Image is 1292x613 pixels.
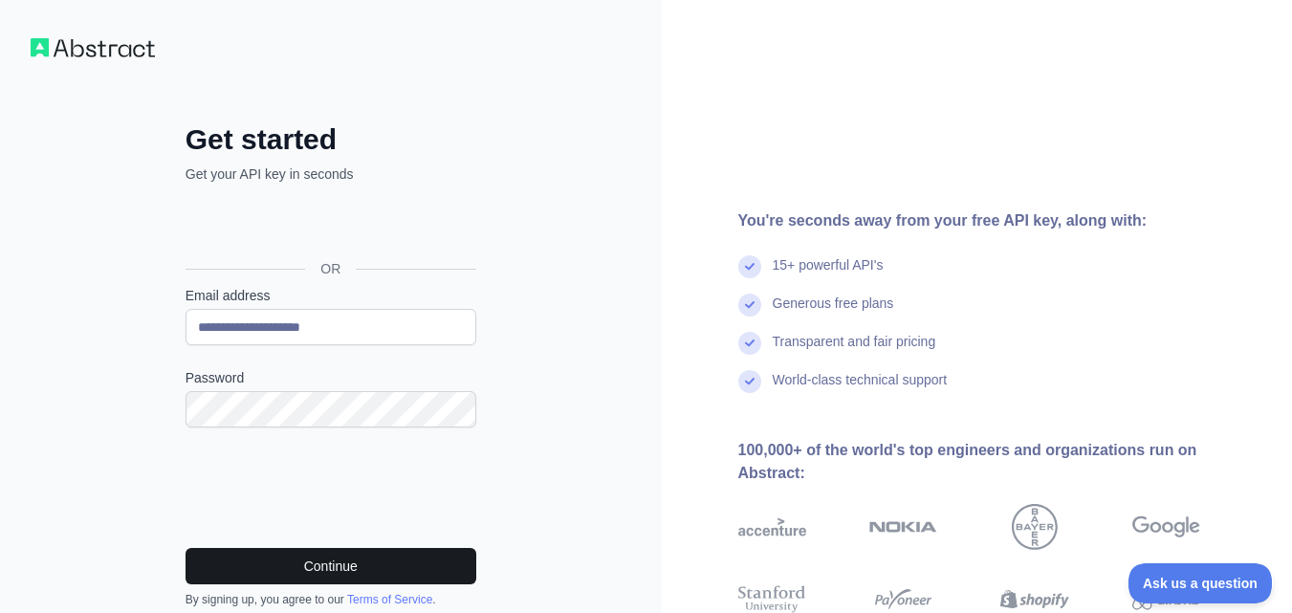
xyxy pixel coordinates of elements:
span: OR [305,259,356,278]
p: Get your API key in seconds [186,164,476,184]
img: google [1132,504,1200,550]
iframe: Sign in with Google Button [176,205,482,247]
a: Terms of Service [347,593,432,606]
div: Generous free plans [773,294,894,332]
div: By signing up, you agree to our . [186,592,476,607]
label: Password [186,368,476,387]
img: check mark [738,370,761,393]
iframe: reCAPTCHA [186,450,476,525]
img: check mark [738,294,761,317]
div: World-class technical support [773,370,948,408]
div: Transparent and fair pricing [773,332,936,370]
div: 15+ powerful API's [773,255,884,294]
img: bayer [1012,504,1058,550]
img: Workflow [31,38,155,57]
img: nokia [869,504,937,550]
div: 100,000+ of the world's top engineers and organizations run on Abstract: [738,439,1262,485]
h2: Get started [186,122,476,157]
button: Continue [186,548,476,584]
label: Email address [186,286,476,305]
div: You're seconds away from your free API key, along with: [738,209,1262,232]
img: check mark [738,332,761,355]
iframe: Toggle Customer Support [1128,563,1273,603]
img: accenture [738,504,806,550]
img: check mark [738,255,761,278]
